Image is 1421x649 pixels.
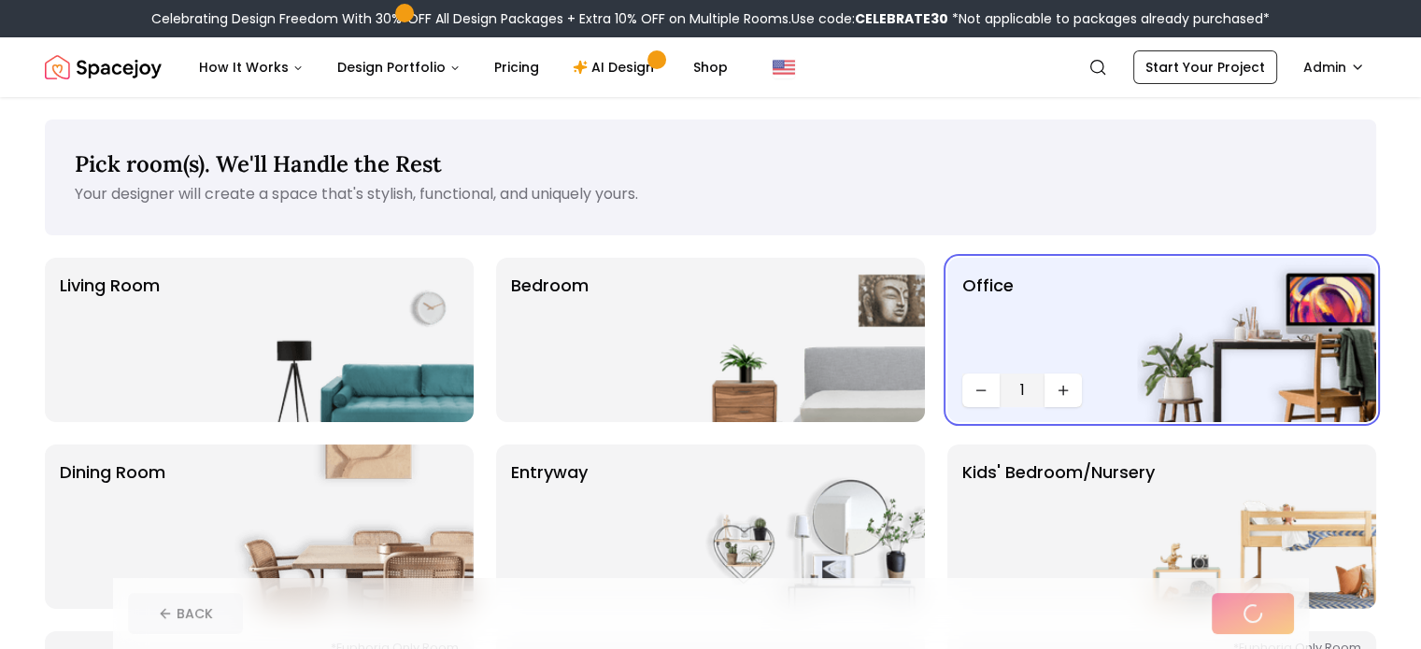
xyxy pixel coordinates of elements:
[1292,50,1376,84] button: Admin
[1044,374,1082,407] button: Increase quantity
[479,49,554,86] a: Pricing
[855,9,948,28] b: CELEBRATE30
[1007,379,1037,402] span: 1
[184,49,743,86] nav: Main
[184,49,319,86] button: How It Works
[234,444,474,609] img: Dining Room
[962,273,1014,366] p: Office
[322,49,476,86] button: Design Portfolio
[1137,258,1376,422] img: Office
[234,258,474,422] img: Living Room
[558,49,675,86] a: AI Design
[60,459,165,594] p: Dining Room
[45,49,162,86] a: Spacejoy
[75,183,1346,205] p: Your designer will create a space that's stylish, functional, and uniquely yours.
[151,9,1270,28] div: Celebrating Design Freedom With 30% OFF All Design Packages + Extra 10% OFF on Multiple Rooms.
[1137,444,1376,609] img: Kids' Bedroom/Nursery
[511,459,588,594] p: entryway
[773,56,795,78] img: United States
[962,374,1000,407] button: Decrease quantity
[948,9,1270,28] span: *Not applicable to packages already purchased*
[60,273,160,407] p: Living Room
[686,444,925,609] img: entryway
[1133,50,1277,84] a: Start Your Project
[962,459,1155,594] p: Kids' Bedroom/Nursery
[511,273,589,407] p: Bedroom
[791,9,948,28] span: Use code:
[75,149,442,178] span: Pick room(s). We'll Handle the Rest
[45,37,1376,97] nav: Global
[686,258,925,422] img: Bedroom
[45,49,162,86] img: Spacejoy Logo
[678,49,743,86] a: Shop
